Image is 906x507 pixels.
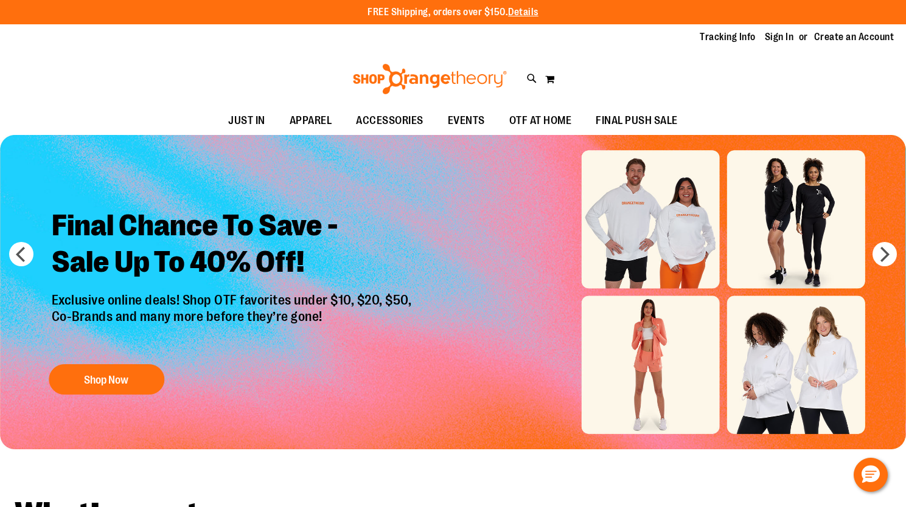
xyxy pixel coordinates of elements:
button: Shop Now [49,364,164,395]
p: FREE Shipping, orders over $150. [368,5,538,19]
button: Hello, have a question? Let’s chat. [854,458,888,492]
a: Details [508,7,538,18]
button: prev [9,242,33,266]
span: EVENTS [448,107,485,134]
a: EVENTS [436,107,497,135]
h2: Final Chance To Save - Sale Up To 40% Off! [43,198,424,292]
span: APPAREL [290,107,332,134]
a: FINAL PUSH SALE [584,107,690,135]
a: Sign In [765,30,794,44]
a: Final Chance To Save -Sale Up To 40% Off! Exclusive online deals! Shop OTF favorites under $10, $... [43,198,424,401]
img: Shop Orangetheory [351,64,509,94]
p: Exclusive online deals! Shop OTF favorites under $10, $20, $50, Co-Brands and many more before th... [43,292,424,352]
a: Tracking Info [700,30,756,44]
span: FINAL PUSH SALE [596,107,678,134]
span: ACCESSORIES [356,107,423,134]
span: JUST IN [228,107,265,134]
a: ACCESSORIES [344,107,436,135]
a: Create an Account [814,30,894,44]
a: OTF AT HOME [497,107,584,135]
button: next [873,242,897,266]
span: OTF AT HOME [509,107,572,134]
a: APPAREL [277,107,344,135]
a: JUST IN [216,107,277,135]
